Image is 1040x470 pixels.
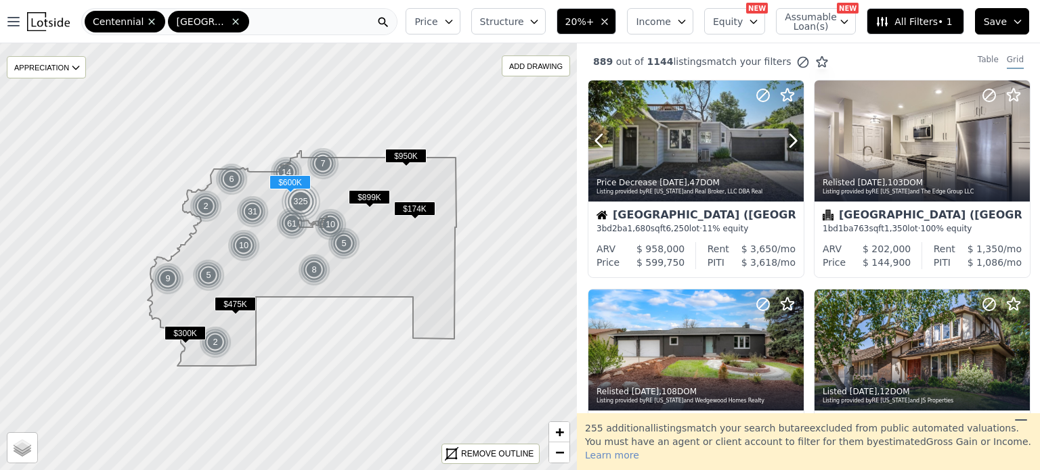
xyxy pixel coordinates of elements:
span: 6,250 [666,224,689,233]
span: $ 1,350 [968,243,1003,254]
span: 889 [593,56,613,67]
div: Grid [1007,54,1024,69]
div: NEW [746,3,768,14]
div: 9 [152,262,184,295]
div: 3 bd 2 ba sqft lot · 11% equity [597,223,796,234]
div: $600K [269,175,311,195]
span: $ 144,900 [863,257,911,268]
img: g1.png [314,208,347,241]
span: $300K [165,326,206,340]
div: Rent [708,242,729,256]
div: NEW [837,3,859,14]
div: Listing provided by RE [US_STATE] and Wedgewood Homes Realty [597,397,797,405]
img: Condominium [823,210,833,220]
div: 325 [280,181,321,222]
span: $ 599,750 [636,257,685,268]
span: 763 [854,224,869,233]
div: PITI [934,256,951,269]
span: Centennial [93,15,144,28]
button: Price [406,8,460,34]
img: g1.png [307,147,340,180]
time: 2025-08-06 13:48 [850,387,877,396]
div: ARV [823,242,842,256]
img: g2.png [275,206,310,241]
img: g1.png [192,259,225,291]
div: Price [823,256,846,269]
div: $174K [394,202,435,221]
span: − [555,444,564,461]
div: $899K [349,190,390,210]
span: $174K [394,202,435,216]
span: 20%+ [565,15,594,28]
a: Price Decrease [DATE],47DOMListing provided byRE [US_STATE]and Real Broker, LLC DBA RealHouse[GEO... [588,80,803,278]
img: g1.png [298,254,331,286]
button: Assumable Loan(s) [776,8,856,34]
div: Relisted , 103 DOM [823,177,1023,188]
div: Rent [934,242,955,256]
span: $600K [269,175,311,189]
button: Save [975,8,1029,34]
span: $ 202,000 [863,243,911,254]
div: $475K [215,297,256,316]
div: 14 [270,156,303,189]
time: 2025-08-06 14:21 [659,178,687,187]
a: Zoom out [549,442,569,463]
a: Layers [7,433,37,463]
div: ARV [597,242,615,256]
span: Price [414,15,437,28]
img: g1.png [152,262,185,295]
span: [GEOGRAPHIC_DATA]-[GEOGRAPHIC_DATA]-[GEOGRAPHIC_DATA] [176,15,227,28]
span: $950K [385,149,427,163]
span: Learn more [585,450,639,461]
div: Relisted , 108 DOM [597,386,797,397]
div: Listing provided by RE [US_STATE] and The Edge Group LLC [823,188,1023,196]
span: Assumable Loan(s) [785,12,828,31]
div: REMOVE OUTLINE [461,448,534,460]
span: 1,350 [884,224,907,233]
div: Table [978,54,999,69]
time: 2025-08-06 14:07 [858,178,886,187]
a: Relisted [DATE],103DOMListing provided byRE [US_STATE]and The Edge Group LLCCondominium[GEOGRAPHI... [814,80,1029,278]
img: g1.png [227,229,261,262]
span: 1,680 [628,224,651,233]
span: 1144 [644,56,674,67]
div: 10 [314,208,347,241]
button: 20%+ [557,8,617,34]
span: $475K [215,297,256,311]
img: g5.png [280,181,322,222]
div: /mo [724,256,796,269]
img: g1.png [328,227,361,260]
time: 2025-08-06 14:06 [632,387,659,396]
div: $300K [165,326,206,346]
span: $ 3,618 [741,257,777,268]
div: Listed , 12 DOM [823,386,1023,397]
div: PITI [708,256,724,269]
img: g1.png [236,195,269,228]
div: /mo [951,256,1022,269]
img: g1.png [215,163,248,195]
div: 2 [199,326,232,358]
span: Structure [480,15,523,28]
img: Lotside [27,12,70,31]
img: g1.png [190,190,223,222]
button: Equity [704,8,765,34]
div: /mo [729,242,796,256]
a: Zoom in [549,422,569,442]
div: 5 [192,259,225,291]
div: 5 [328,227,360,260]
div: ADD DRAWING [502,56,569,76]
div: Price Decrease , 47 DOM [597,177,797,188]
span: $ 1,086 [968,257,1003,268]
div: 10 [227,229,260,262]
div: [GEOGRAPHIC_DATA] ([GEOGRAPHIC_DATA]) [597,210,796,223]
div: 31 [236,195,269,228]
img: House [597,210,607,220]
div: 255 additional listing s match your search but are excluded from public automated valuations. You... [577,413,1040,470]
span: + [555,423,564,440]
div: [GEOGRAPHIC_DATA] ([GEOGRAPHIC_DATA]) [823,210,1022,223]
div: /mo [955,242,1022,256]
div: APPRECIATION [7,56,86,78]
button: All Filters• 1 [867,8,963,34]
div: Listing provided by RE [US_STATE] and Real Broker, LLC DBA Real [597,188,797,196]
span: $ 958,000 [636,243,685,254]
